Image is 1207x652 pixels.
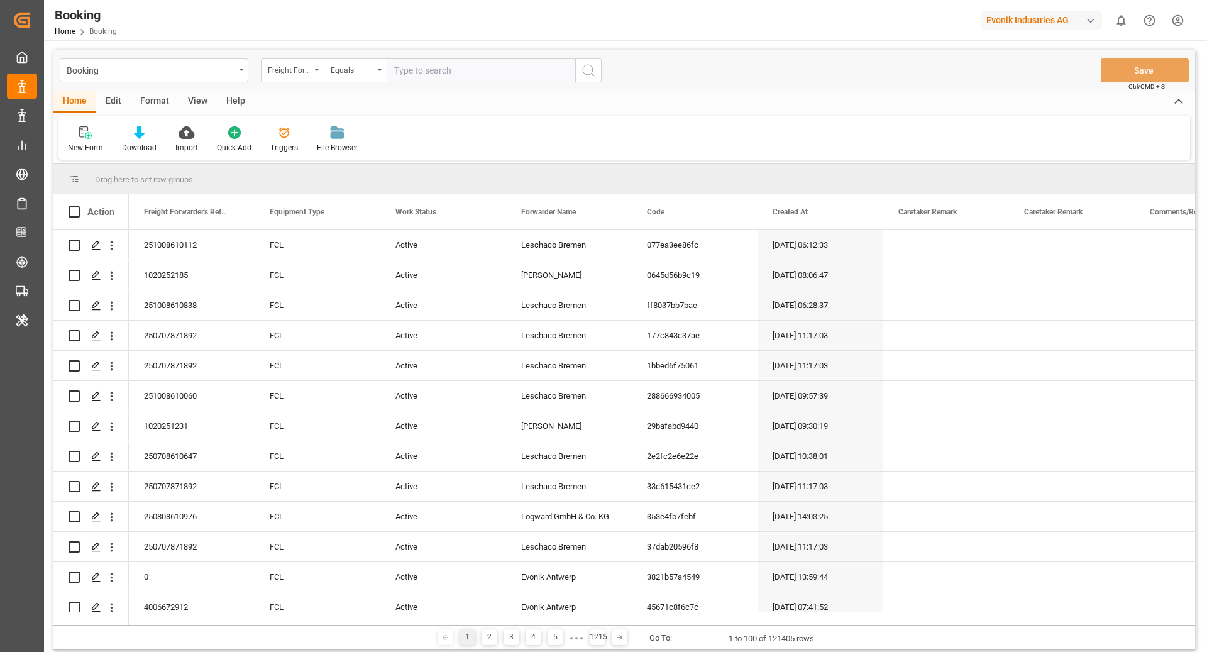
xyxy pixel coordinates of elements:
[632,230,758,260] div: 077ea3ee86fc
[324,58,387,82] button: open menu
[758,472,883,501] div: [DATE] 11:17:03
[255,592,380,622] div: FCL
[632,472,758,501] div: 33c615431ce2
[53,290,129,321] div: Press SPACE to select this row.
[590,629,605,645] div: 1215
[898,207,957,216] span: Caretaker Remark
[521,207,576,216] span: Forwarder Name
[506,411,632,441] div: [PERSON_NAME]
[261,58,324,82] button: open menu
[506,562,632,592] div: Evonik Antwerp
[380,502,506,531] div: Active
[504,629,519,645] div: 3
[649,632,672,644] div: Go To:
[380,472,506,501] div: Active
[255,411,380,441] div: FCL
[60,58,248,82] button: open menu
[53,411,129,441] div: Press SPACE to select this row.
[129,321,255,350] div: 250707871892
[526,629,541,645] div: 4
[647,207,664,216] span: Code
[179,91,217,113] div: View
[1128,82,1165,91] span: Ctrl/CMD + S
[380,441,506,471] div: Active
[87,206,114,218] div: Action
[129,592,255,622] div: 4006672912
[144,207,228,216] span: Freight Forwarder's Reference No.
[632,381,758,411] div: 288666934005
[217,91,255,113] div: Help
[981,8,1107,32] button: Evonik Industries AG
[129,260,255,290] div: 1020252185
[758,502,883,531] div: [DATE] 14:03:25
[129,351,255,380] div: 250707871892
[53,532,129,562] div: Press SPACE to select this row.
[317,142,358,153] div: File Browser
[255,532,380,561] div: FCL
[758,562,883,592] div: [DATE] 13:59:44
[506,260,632,290] div: [PERSON_NAME]
[506,472,632,501] div: Leschaco Bremen
[506,290,632,320] div: Leschaco Bremen
[129,532,255,561] div: 250707871892
[981,11,1102,30] div: Evonik Industries AG
[1135,6,1164,35] button: Help Center
[506,532,632,561] div: Leschaco Bremen
[632,562,758,592] div: 3821b57a4549
[53,260,129,290] div: Press SPACE to select this row.
[506,230,632,260] div: Leschaco Bremen
[255,502,380,531] div: FCL
[570,633,583,643] div: ● ● ●
[548,629,563,645] div: 5
[129,562,255,592] div: 0
[758,411,883,441] div: [DATE] 09:30:19
[53,230,129,260] div: Press SPACE to select this row.
[255,230,380,260] div: FCL
[331,62,373,76] div: Equals
[632,351,758,380] div: 1bbed6f75061
[53,472,129,502] div: Press SPACE to select this row.
[758,592,883,622] div: [DATE] 07:41:52
[632,321,758,350] div: 177c843c37ae
[380,411,506,441] div: Active
[95,175,193,184] span: Drag here to set row groups
[758,351,883,380] div: [DATE] 11:17:03
[460,629,475,645] div: 1
[758,381,883,411] div: [DATE] 09:57:39
[1101,58,1189,82] button: Save
[255,381,380,411] div: FCL
[380,260,506,290] div: Active
[380,321,506,350] div: Active
[575,58,602,82] button: search button
[506,592,632,622] div: Evonik Antwerp
[67,62,234,77] div: Booking
[380,562,506,592] div: Active
[53,91,96,113] div: Home
[268,62,311,76] div: Freight Forwarder's Reference No.
[129,502,255,531] div: 250808610976
[380,532,506,561] div: Active
[129,290,255,320] div: 251008610838
[129,381,255,411] div: 251008610060
[53,381,129,411] div: Press SPACE to select this row.
[217,142,251,153] div: Quick Add
[129,411,255,441] div: 1020251231
[506,441,632,471] div: Leschaco Bremen
[506,381,632,411] div: Leschaco Bremen
[632,260,758,290] div: 0645d56b9c19
[380,351,506,380] div: Active
[53,562,129,592] div: Press SPACE to select this row.
[380,290,506,320] div: Active
[53,502,129,532] div: Press SPACE to select this row.
[122,142,157,153] div: Download
[53,321,129,351] div: Press SPACE to select this row.
[395,207,436,216] span: Work Status
[53,592,129,622] div: Press SPACE to select this row.
[506,351,632,380] div: Leschaco Bremen
[758,441,883,471] div: [DATE] 10:38:01
[632,441,758,471] div: 2e2fc2e6e22e
[758,532,883,561] div: [DATE] 11:17:03
[758,260,883,290] div: [DATE] 08:06:47
[632,411,758,441] div: 29bafabd9440
[632,532,758,561] div: 37dab20596f8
